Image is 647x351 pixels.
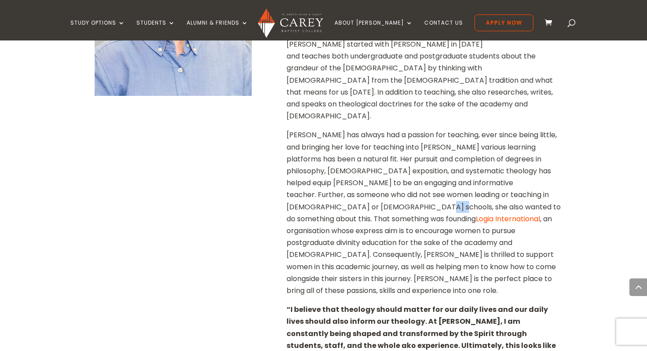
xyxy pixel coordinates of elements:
[70,20,125,40] a: Study Options
[187,20,248,40] a: Alumni & Friends
[424,20,463,40] a: Contact Us
[476,214,540,224] a: Logia International
[258,8,323,38] img: Carey Baptist College
[136,20,175,40] a: Students
[287,38,561,129] p: [PERSON_NAME] started with [PERSON_NAME] in [DATE] and teaches both undergraduate and postgraduat...
[335,20,413,40] a: About [PERSON_NAME]
[474,15,533,31] a: Apply Now
[287,129,561,303] p: [PERSON_NAME] has always had a passion for teaching, ever since being little, and bringing her lo...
